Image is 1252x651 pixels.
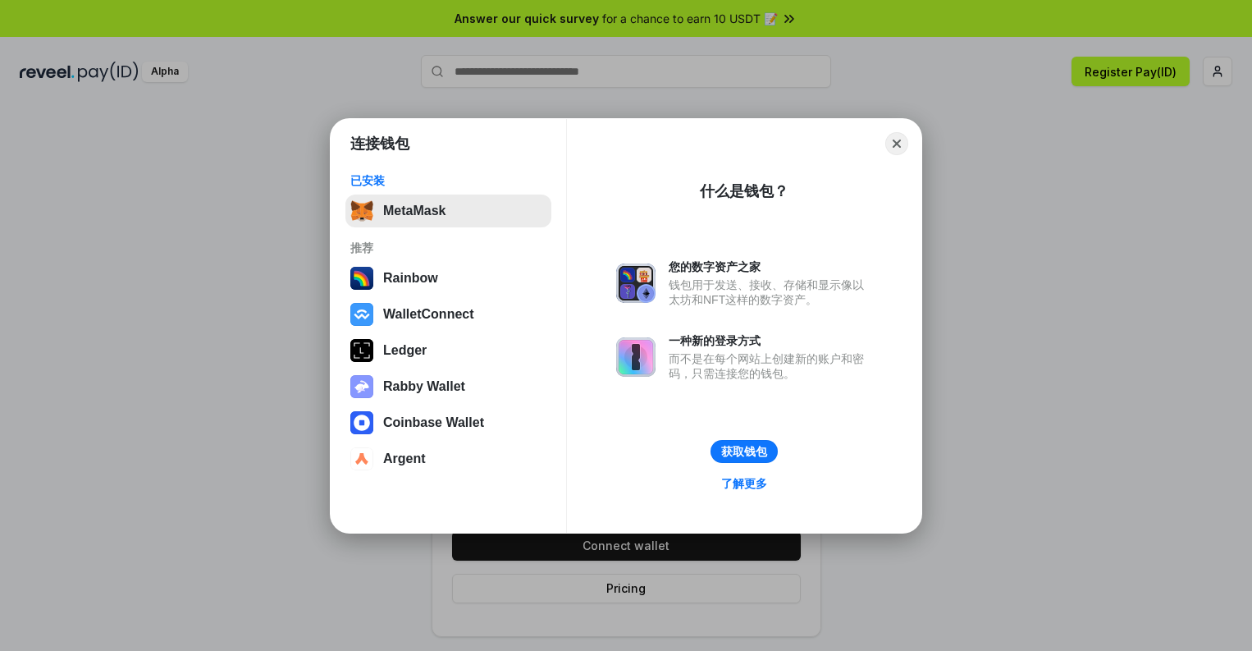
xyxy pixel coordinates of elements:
a: 了解更多 [711,473,777,494]
h1: 连接钱包 [350,134,409,154]
button: MetaMask [345,195,551,227]
div: Rabby Wallet [383,379,465,394]
img: svg+xml,%3Csvg%20xmlns%3D%22http%3A%2F%2Fwww.w3.org%2F2000%2Fsvg%22%20width%3D%2228%22%20height%3... [350,339,373,362]
div: Rainbow [383,271,438,286]
button: Argent [345,442,551,475]
div: Argent [383,452,426,466]
div: 获取钱包 [721,444,767,459]
div: Ledger [383,343,427,358]
img: svg+xml,%3Csvg%20width%3D%2228%22%20height%3D%2228%22%20viewBox%3D%220%200%2028%2028%22%20fill%3D... [350,303,373,326]
button: Ledger [345,334,551,367]
button: Coinbase Wallet [345,406,551,439]
img: svg+xml,%3Csvg%20xmlns%3D%22http%3A%2F%2Fwww.w3.org%2F2000%2Fsvg%22%20fill%3D%22none%22%20viewBox... [350,375,373,398]
div: 推荐 [350,241,546,255]
div: MetaMask [383,204,446,218]
button: 获取钱包 [711,440,778,463]
img: svg+xml,%3Csvg%20xmlns%3D%22http%3A%2F%2Fwww.w3.org%2F2000%2Fsvg%22%20fill%3D%22none%22%20viewBox... [616,264,656,303]
div: WalletConnect [383,307,474,322]
div: 了解更多 [721,476,767,491]
button: Rabby Wallet [345,370,551,403]
img: svg+xml,%3Csvg%20fill%3D%22none%22%20height%3D%2233%22%20viewBox%3D%220%200%2035%2033%22%20width%... [350,199,373,222]
button: WalletConnect [345,298,551,331]
div: 您的数字资产之家 [669,259,872,274]
button: Rainbow [345,262,551,295]
img: svg+xml,%3Csvg%20width%3D%22120%22%20height%3D%22120%22%20viewBox%3D%220%200%20120%20120%22%20fil... [350,267,373,290]
div: 什么是钱包？ [700,181,788,201]
img: svg+xml,%3Csvg%20xmlns%3D%22http%3A%2F%2Fwww.w3.org%2F2000%2Fsvg%22%20fill%3D%22none%22%20viewBox... [616,337,656,377]
div: 钱包用于发送、接收、存储和显示像以太坊和NFT这样的数字资产。 [669,277,872,307]
div: 已安装 [350,173,546,188]
button: Close [885,132,908,155]
img: svg+xml,%3Csvg%20width%3D%2228%22%20height%3D%2228%22%20viewBox%3D%220%200%2028%2028%22%20fill%3D... [350,447,373,470]
div: 一种新的登录方式 [669,333,872,348]
div: Coinbase Wallet [383,415,484,430]
div: 而不是在每个网站上创建新的账户和密码，只需连接您的钱包。 [669,351,872,381]
img: svg+xml,%3Csvg%20width%3D%2228%22%20height%3D%2228%22%20viewBox%3D%220%200%2028%2028%22%20fill%3D... [350,411,373,434]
